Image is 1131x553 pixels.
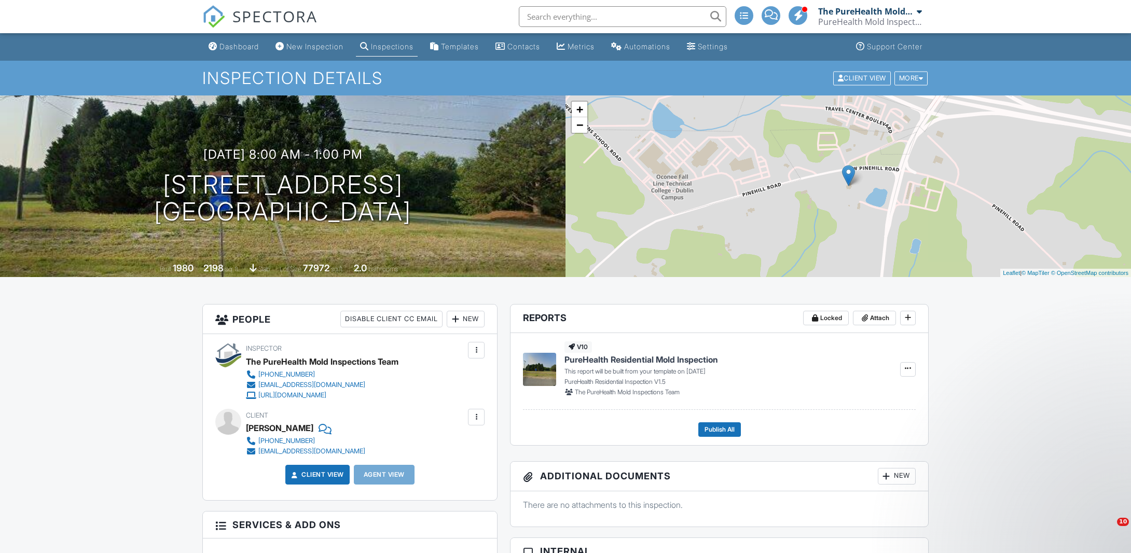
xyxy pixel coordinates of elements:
[246,344,282,352] span: Inspector
[1003,270,1020,276] a: Leaflet
[203,305,497,334] h3: People
[258,437,315,445] div: [PHONE_NUMBER]
[246,420,313,436] div: [PERSON_NAME]
[246,436,365,446] a: [PHONE_NUMBER]
[368,265,398,273] span: bathrooms
[867,42,922,51] div: Support Center
[698,42,728,51] div: Settings
[258,370,315,379] div: [PHONE_NUMBER]
[426,37,483,57] a: Templates
[1051,270,1128,276] a: © OpenStreetMap contributors
[203,262,224,273] div: 2198
[818,17,922,27] div: PureHealth Mold Inspections
[624,42,670,51] div: Automations
[246,369,390,380] a: [PHONE_NUMBER]
[568,42,595,51] div: Metrics
[219,42,259,51] div: Dashboard
[572,117,587,133] a: Zoom out
[340,311,443,327] div: Disable Client CC Email
[258,265,270,273] span: slab
[833,71,891,85] div: Client View
[202,5,225,28] img: The Best Home Inspection Software - Spectora
[258,381,365,389] div: [EMAIL_ADDRESS][DOMAIN_NAME]
[491,37,544,57] a: Contacts
[878,468,916,485] div: New
[203,511,497,538] h3: Services & Add ons
[519,6,726,27] input: Search everything...
[894,71,928,85] div: More
[258,391,326,399] div: [URL][DOMAIN_NAME]
[225,265,240,273] span: sq. ft.
[507,42,540,51] div: Contacts
[441,42,479,51] div: Templates
[523,499,916,510] p: There are no attachments to this inspection.
[173,262,194,273] div: 1980
[1022,270,1050,276] a: © MapTiler
[303,262,329,273] div: 77972
[447,311,485,327] div: New
[1000,269,1131,278] div: |
[204,37,263,57] a: Dashboard
[286,42,343,51] div: New Inspection
[371,42,413,51] div: Inspections
[246,446,365,457] a: [EMAIL_ADDRESS][DOMAIN_NAME]
[572,102,587,117] a: Zoom in
[1117,518,1129,526] span: 10
[246,411,268,419] span: Client
[1096,518,1121,543] iframe: Intercom live chat
[511,462,928,491] h3: Additional Documents
[553,37,599,57] a: Metrics
[154,171,411,226] h1: [STREET_ADDRESS] [GEOGRAPHIC_DATA]
[818,6,914,17] div: The PureHealth Mold Inspections Team
[852,37,927,57] a: Support Center
[246,354,398,369] div: The PureHealth Mold Inspections Team
[202,69,929,87] h1: Inspection Details
[683,37,732,57] a: Settings
[289,469,344,480] a: Client View
[246,380,390,390] a: [EMAIL_ADDRESS][DOMAIN_NAME]
[356,37,418,57] a: Inspections
[832,74,893,81] a: Client View
[331,265,344,273] span: sq.ft.
[271,37,348,57] a: New Inspection
[258,447,365,455] div: [EMAIL_ADDRESS][DOMAIN_NAME]
[280,265,301,273] span: Lot Size
[202,14,318,36] a: SPECTORA
[246,390,390,400] a: [URL][DOMAIN_NAME]
[354,262,367,273] div: 2.0
[607,37,674,57] a: Automations (Basic)
[160,265,171,273] span: Built
[232,5,318,27] span: SPECTORA
[203,147,363,161] h3: [DATE] 8:00 am - 1:00 pm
